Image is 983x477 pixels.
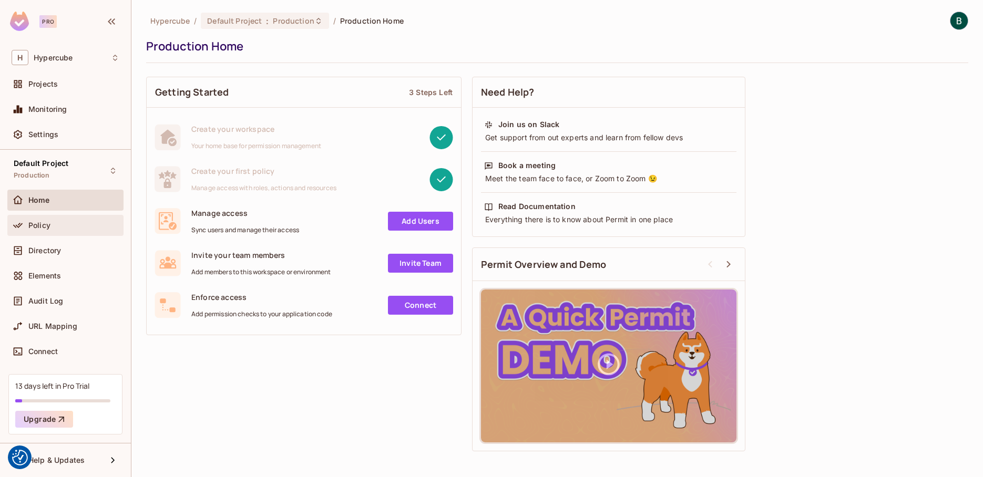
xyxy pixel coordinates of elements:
[191,208,299,218] span: Manage access
[15,411,73,428] button: Upgrade
[191,184,336,192] span: Manage access with roles, actions and resources
[12,450,28,465] button: Consent Preferences
[28,80,58,88] span: Projects
[498,160,556,171] div: Book a meeting
[28,130,58,139] span: Settings
[333,16,336,26] li: /
[484,132,733,143] div: Get support from out experts and learn from fellow devs
[191,142,321,150] span: Your home base for permission management
[207,16,262,26] span: Default Project
[191,250,331,260] span: Invite your team members
[191,166,336,176] span: Create your first policy
[14,159,68,168] span: Default Project
[194,16,197,26] li: /
[10,12,29,31] img: SReyMgAAAABJRU5ErkJggg==
[191,268,331,276] span: Add members to this workspace or environment
[388,212,453,231] a: Add Users
[388,296,453,315] a: Connect
[28,272,61,280] span: Elements
[191,124,321,134] span: Create your workspace
[15,381,89,391] div: 13 days left in Pro Trial
[498,119,559,130] div: Join us on Slack
[12,50,28,65] span: H
[12,450,28,465] img: Revisit consent button
[28,347,58,356] span: Connect
[340,16,404,26] span: Production Home
[950,12,968,29] img: Bogdan Adam
[28,297,63,305] span: Audit Log
[28,456,85,464] span: Help & Updates
[150,16,190,26] span: the active workspace
[273,16,314,26] span: Production
[191,310,332,318] span: Add permission checks to your application code
[388,254,453,273] a: Invite Team
[28,196,50,204] span: Home
[481,258,607,271] span: Permit Overview and Demo
[28,246,61,255] span: Directory
[498,201,576,212] div: Read Documentation
[14,171,50,180] span: Production
[28,221,50,230] span: Policy
[146,38,963,54] div: Production Home
[28,322,77,330] span: URL Mapping
[191,292,332,302] span: Enforce access
[34,54,73,62] span: Workspace: Hypercube
[155,86,229,99] span: Getting Started
[191,226,299,234] span: Sync users and manage their access
[39,15,57,28] div: Pro
[484,214,733,225] div: Everything there is to know about Permit in one place
[484,173,733,184] div: Meet the team face to face, or Zoom to Zoom 😉
[481,86,535,99] span: Need Help?
[28,105,67,113] span: Monitoring
[409,87,453,97] div: 3 Steps Left
[265,17,269,25] span: :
